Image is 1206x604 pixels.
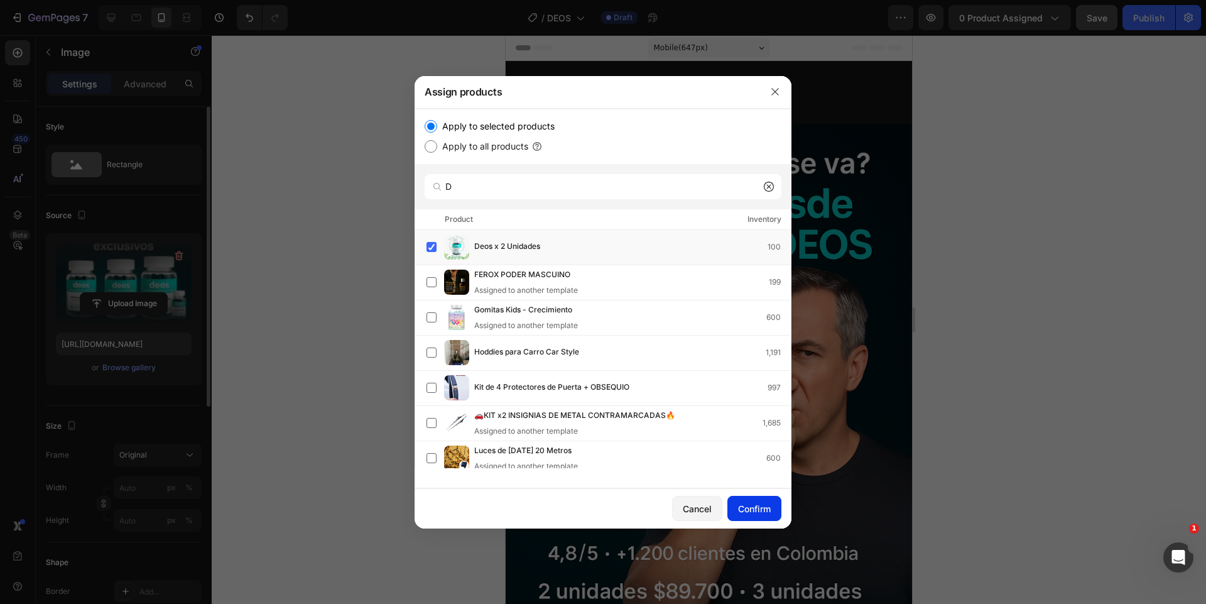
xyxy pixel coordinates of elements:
[437,119,555,134] label: Apply to selected products
[474,381,629,395] span: Kit de 4 Protectores de Puerta + OBSEQUIO
[1189,524,1199,534] span: 1
[3,160,12,260] span: Vigilado por la Industria y Comercio
[769,276,791,288] div: 199
[444,340,469,365] img: product-img
[444,375,469,400] img: product-img
[415,109,791,488] div: />
[474,426,695,437] div: Assigned to another template
[474,444,572,458] span: Luces de [DATE] 20 Metros
[474,409,675,423] span: 🚗KIT x2 INSIGNIAS DE METAL CONTRAMARCADAS🔥
[3,263,12,272] img: Logo SIC
[444,446,469,471] img: product-img
[763,417,791,429] div: 1,685
[437,139,528,154] label: Apply to all products
[1163,542,1193,573] iframe: Intercom live chat
[444,410,469,436] img: product-img
[474,346,579,360] span: Hoddies para Carro Car Style
[766,346,791,359] div: 1,191
[474,320,592,331] div: Assigned to another template
[474,461,592,472] div: Assigned to another template
[474,268,570,282] span: FEROX PODER MASCUINO
[672,496,722,521] button: Cancel
[444,305,469,330] img: product-img
[683,502,712,515] div: Cancel
[474,285,590,296] div: Assigned to another template
[766,311,791,324] div: 600
[474,240,540,254] span: Deos x 2 Unidades
[444,270,469,295] img: product-img
[148,6,202,19] span: Mobile ( 647 px)
[415,75,759,108] div: Assign products
[444,234,469,260] img: product-img
[768,241,791,253] div: 100
[445,213,473,226] div: Product
[768,382,791,394] div: 997
[747,213,781,226] div: Inventory
[738,502,771,515] div: Confirm
[727,496,781,521] button: Confirm
[474,304,572,317] span: Gomitas Kids - Crecimiento
[425,174,781,199] input: Search products
[766,452,791,464] div: 600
